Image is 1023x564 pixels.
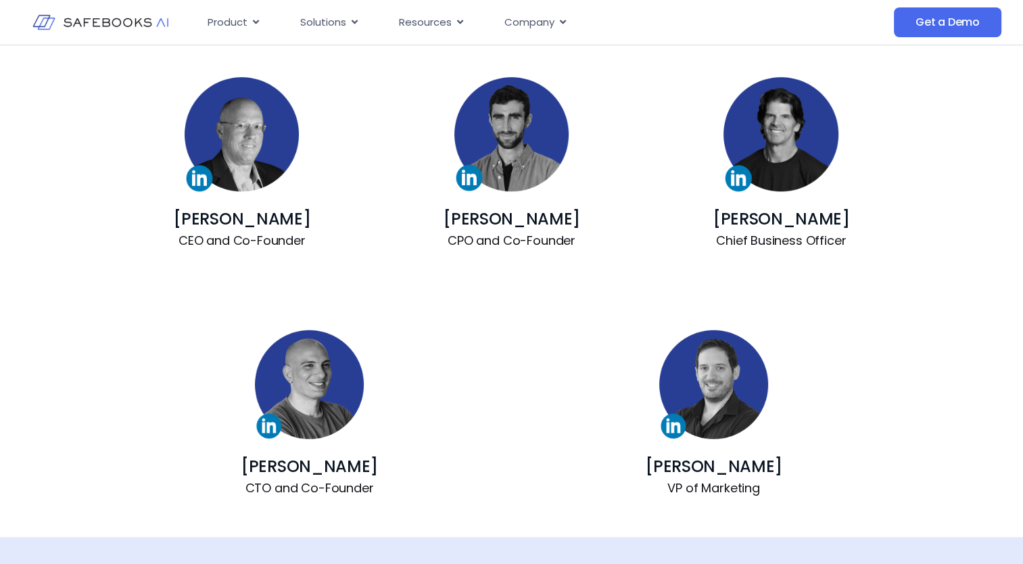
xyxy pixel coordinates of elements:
[399,15,452,30] span: Resources
[504,15,554,30] span: Company
[241,455,378,477] a: [PERSON_NAME]
[397,233,626,249] p: CPO and Co-Founder
[197,9,778,36] div: Menu Toggle
[208,15,247,30] span: Product
[713,208,850,230] a: [PERSON_NAME]
[454,77,569,191] img: About Safebooks 2
[894,7,1001,37] a: Get a Demo
[128,480,492,496] p: CTO and Co-Founder
[645,455,782,477] a: [PERSON_NAME]
[443,208,580,230] a: [PERSON_NAME]
[128,233,357,249] p: CEO and Co-Founder
[197,9,778,36] nav: Menu
[300,15,346,30] span: Solutions
[185,77,299,191] img: About Safebooks 1
[667,233,896,249] p: Chief Business Officer
[532,480,896,496] p: VP of Marketing
[255,330,364,439] img: About Safebooks 4
[173,208,310,230] a: [PERSON_NAME]
[723,77,838,191] img: About Safebooks 3
[915,16,980,29] span: Get a Demo
[659,330,768,439] img: About Safebooks 5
